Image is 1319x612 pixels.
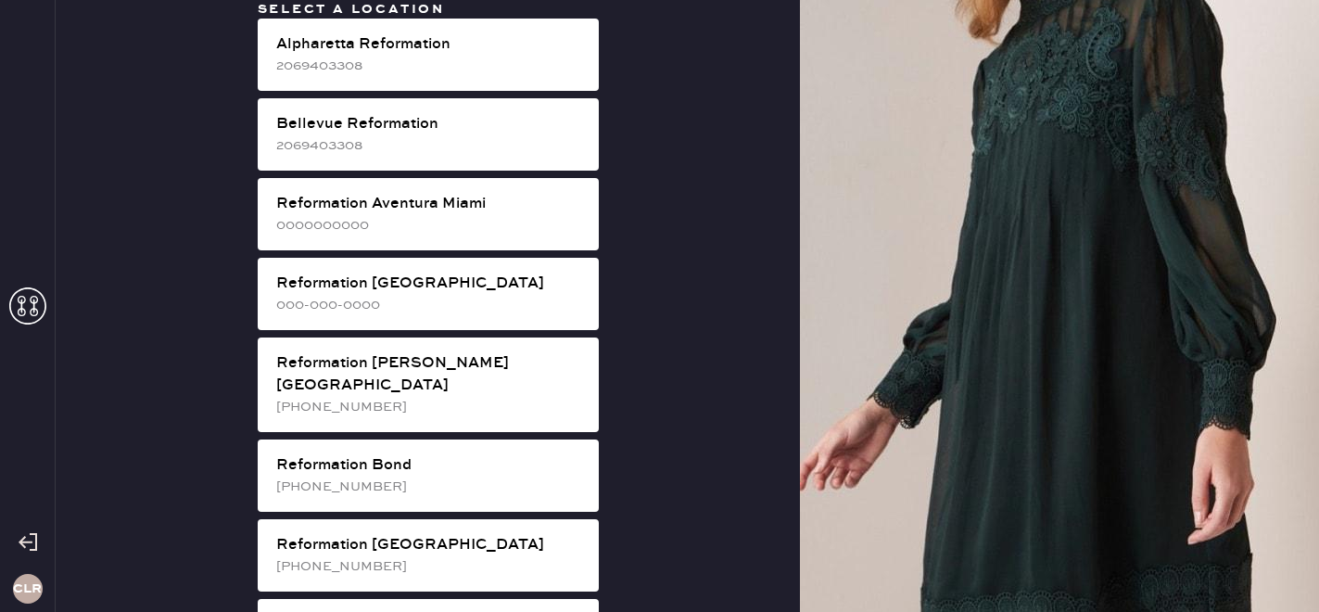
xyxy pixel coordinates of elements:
[276,295,584,315] div: 000-000-0000
[276,273,584,295] div: Reformation [GEOGRAPHIC_DATA]
[276,534,584,556] div: Reformation [GEOGRAPHIC_DATA]
[276,477,584,497] div: [PHONE_NUMBER]
[276,454,584,477] div: Reformation Bond
[276,33,584,56] div: Alpharetta Reformation
[276,113,584,135] div: Bellevue Reformation
[276,135,584,156] div: 2069403308
[276,556,584,577] div: [PHONE_NUMBER]
[276,193,584,215] div: Reformation Aventura Miami
[258,1,446,18] span: Select a location
[276,352,584,397] div: Reformation [PERSON_NAME][GEOGRAPHIC_DATA]
[13,582,42,595] h3: CLR
[276,397,584,417] div: [PHONE_NUMBER]
[276,215,584,236] div: 0000000000
[1231,529,1311,608] iframe: Front Chat
[276,56,584,76] div: 2069403308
